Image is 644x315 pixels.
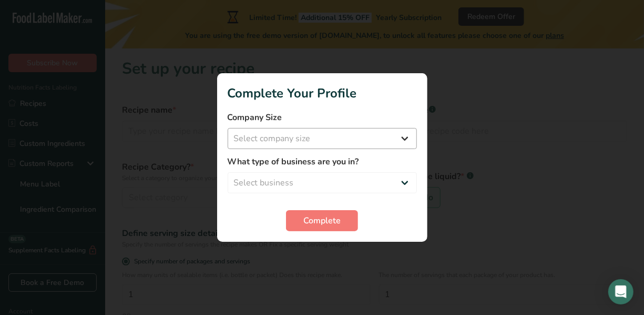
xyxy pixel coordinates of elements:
label: Company Size [228,111,417,124]
label: What type of business are you in? [228,155,417,168]
span: Complete [303,214,341,227]
h1: Complete Your Profile [228,84,417,103]
div: Open Intercom Messenger [608,279,633,304]
button: Complete [286,210,358,231]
